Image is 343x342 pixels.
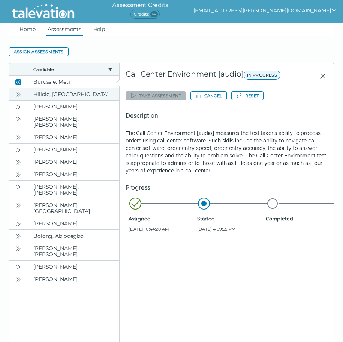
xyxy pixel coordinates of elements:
[14,219,23,228] button: Open
[27,199,119,217] clr-dg-cell: [PERSON_NAME][GEOGRAPHIC_DATA]
[197,216,263,222] span: Started
[129,216,194,222] span: Assigned
[14,170,23,179] button: Open
[190,91,227,100] button: Cancel
[112,1,168,10] h6: Assessment Credits
[92,22,107,36] a: Help
[197,226,263,232] span: [DATE] 4:09:55 PM
[14,133,23,142] button: Open
[126,69,298,83] div: Call Center Environment [audio]
[27,100,119,112] clr-dg-cell: [PERSON_NAME]
[27,181,119,199] clr-dg-cell: [PERSON_NAME], [PERSON_NAME]
[14,157,23,166] button: Open
[15,221,21,227] cds-icon: Open
[193,6,337,15] button: show user actions
[46,22,83,36] a: Assessments
[14,90,23,99] button: Open
[126,91,186,100] button: Take assessment
[14,114,23,123] button: Open
[15,233,21,239] cds-icon: Open
[27,217,119,229] clr-dg-cell: [PERSON_NAME]
[15,104,21,110] cds-icon: Open
[14,274,23,283] button: Open
[14,262,23,271] button: Open
[14,182,23,191] button: Open
[14,244,23,253] button: Open
[231,91,264,100] button: Reset
[15,184,21,190] cds-icon: Open
[15,135,21,141] cds-icon: Open
[15,276,21,282] cds-icon: Open
[150,11,158,17] span: 14
[244,70,280,79] span: IN PROGRESS
[15,79,21,85] cds-icon: Close
[18,22,37,36] a: Home
[14,77,23,86] button: Close
[27,144,119,156] clr-dg-cell: [PERSON_NAME]
[27,131,119,143] clr-dg-cell: [PERSON_NAME]
[27,230,119,242] clr-dg-cell: Bolong, Ablodegbo
[15,172,21,178] cds-icon: Open
[266,216,331,222] span: Completed
[27,113,119,131] clr-dg-cell: [PERSON_NAME], [PERSON_NAME]
[129,226,194,232] span: [DATE] 10:44:20 AM
[15,116,21,122] cds-icon: Open
[15,246,21,252] cds-icon: Open
[27,261,119,273] clr-dg-cell: [PERSON_NAME]
[14,201,23,210] button: Open
[27,242,119,260] clr-dg-cell: [PERSON_NAME], [PERSON_NAME]
[107,66,113,72] button: candidate filter
[9,47,69,56] button: Assign assessments
[33,66,105,72] button: Candidate
[15,202,21,208] cds-icon: Open
[27,88,119,100] clr-dg-cell: Hillole, [GEOGRAPHIC_DATA]
[14,231,23,240] button: Open
[14,102,23,111] button: Open
[27,168,119,180] clr-dg-cell: [PERSON_NAME]
[126,129,328,174] p: The Call Center Environment [audio] measures the test taker's ability to process orders using cal...
[126,111,328,120] h5: Description
[15,147,21,153] cds-icon: Open
[27,156,119,168] clr-dg-cell: [PERSON_NAME]
[126,183,328,192] h5: Progress
[15,159,21,165] cds-icon: Open
[130,10,159,19] span: Credits
[15,264,21,270] cds-icon: Open
[9,2,78,21] img: Talevation_Logo_Transparent_white.png
[27,76,119,88] clr-dg-cell: Burussie, Meti
[15,91,21,97] cds-icon: Open
[27,273,119,285] clr-dg-cell: [PERSON_NAME]
[313,69,328,83] button: Close
[14,145,23,154] button: Open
